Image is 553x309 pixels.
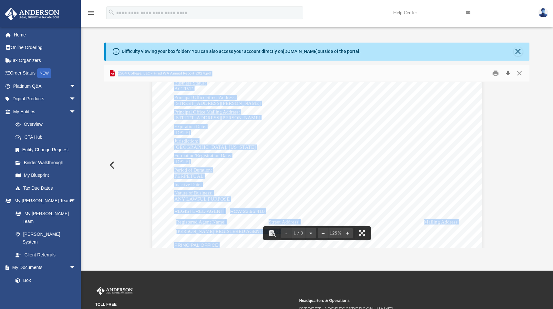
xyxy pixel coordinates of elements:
[9,118,86,131] a: Overview
[174,182,202,187] span: Inactive Date:
[343,226,353,240] button: Zoom in
[174,159,190,164] span: [DATE]
[174,95,236,100] span: Principal Office Street Address:
[174,197,230,202] span: ANY LAWFUL PURPOSE
[174,110,240,115] span: Principal Office Mailing Address:
[328,231,343,235] div: Current zoom level
[5,194,82,207] a: My [PERSON_NAME] Teamarrow_drop_down
[116,71,211,76] span: 1504 College, LLC - Filed WA Annual Report 2024.pdf
[292,226,306,240] button: 1 / 3
[176,220,224,224] span: Registered Agent Name
[69,194,82,208] span: arrow_drop_down
[9,156,86,169] a: Binder Walkthrough
[306,226,316,240] button: Next page
[9,228,82,248] a: [PERSON_NAME] System
[104,82,529,248] div: Document Viewer
[174,124,207,129] span: Expiration Date:
[5,80,86,93] a: Platinum Q&Aarrow_drop_down
[69,261,82,274] span: arrow_drop_down
[87,12,95,17] a: menu
[5,261,82,274] a: My Documentsarrow_drop_down
[174,101,261,106] span: [STREET_ADDRESS][PERSON_NAME]
[5,28,86,41] a: Home
[104,82,529,248] div: File preview
[174,174,204,179] span: PERPETUAL
[424,220,457,224] span: Mailing Address
[538,8,548,17] img: User Pic
[174,153,231,158] span: Formation/Registration Date:
[9,248,82,261] a: Client Referrals
[108,9,115,16] i: search
[318,226,328,240] button: Zoom out
[9,287,82,300] a: Meeting Minutes
[9,182,86,194] a: Tax Due Dates
[122,48,361,55] div: Difficulty viewing your box folder? You can also access your account directly on outside of the p...
[355,226,369,240] button: Enter fullscreen
[104,156,118,174] button: Previous File
[5,41,86,54] a: Online Ordering
[502,68,514,78] button: Download
[174,209,223,214] span: REGISTERED AGENT
[299,298,499,304] small: Headquarters & Operations
[174,86,193,91] span: ACTIVE
[174,130,190,135] span: [DATE]
[265,226,279,240] button: Toggle findbar
[174,115,260,120] span: [STREET_ADDRESS][PERSON_NAME]
[37,68,51,78] div: NEW
[87,9,95,17] i: menu
[5,54,86,67] a: Tax Organizers
[513,68,525,78] button: Close
[174,243,218,247] span: PRINCIPAL OFFICE
[5,93,86,105] a: Digital Productsarrow_drop_down
[9,131,86,144] a: CTA Hub
[3,8,61,20] img: Anderson Advisors Platinum Portal
[104,65,529,249] div: Preview
[489,68,502,78] button: Print
[9,169,82,182] a: My Blueprint
[69,80,82,93] span: arrow_drop_down
[5,105,86,118] a: My Entitiesarrow_drop_down
[69,105,82,118] span: arrow_drop_down
[69,93,82,106] span: arrow_drop_down
[174,81,206,85] span: Business Status:
[269,220,298,224] span: Street Address
[9,274,79,287] a: Box
[174,139,198,144] span: Jurisdiction:
[514,47,523,56] button: Close
[9,144,86,156] a: Entity Change Request
[176,229,277,234] span: [PERSON_NAME] REGISTERED AGENTS, INC.
[5,67,86,80] a: Order StatusNEW
[283,49,318,54] a: [DOMAIN_NAME]
[174,145,256,150] span: [GEOGRAPHIC_DATA], [US_STATE]
[9,207,79,228] a: My [PERSON_NAME] Team
[230,209,265,214] span: RCW 23.95.410
[95,287,134,295] img: Anderson Advisors Platinum Portal
[292,231,306,235] span: 1 / 3
[174,191,212,195] span: Nature of Business:
[174,168,212,173] span: Period of Duration:
[95,302,295,307] small: TOLL FREE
